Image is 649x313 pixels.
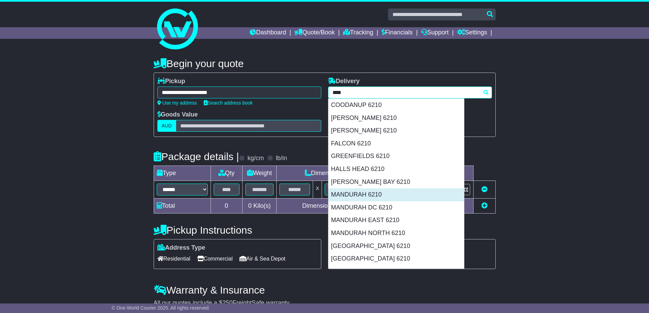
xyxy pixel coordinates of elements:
a: Dashboard [250,27,286,39]
div: FALCON 6210 [328,137,464,150]
label: Pickup [157,78,185,85]
a: Use my address [157,100,197,106]
a: Remove this item [481,186,488,193]
div: SILVER SANDS 6210 [328,265,464,278]
div: HALLS HEAD 6210 [328,163,464,176]
h4: Begin your quote [154,58,496,69]
label: Goods Value [157,111,198,119]
label: lb/in [276,155,287,162]
div: All our quotes include a $ FreightSafe warranty. [154,299,496,307]
div: [PERSON_NAME] BAY 6210 [328,176,464,189]
label: Delivery [328,78,360,85]
td: x [313,181,322,199]
a: Financials [382,27,413,39]
div: MANDURAH 6210 [328,188,464,201]
div: MANDURAH EAST 6210 [328,214,464,227]
td: Type [154,166,211,181]
label: AUD [157,120,176,132]
span: Residential [157,253,190,264]
span: 250 [222,299,233,306]
div: COODANUP 6210 [328,99,464,112]
td: Dimensions (L x W x H) [277,166,403,181]
td: Dimensions in Centimetre(s) [277,199,403,214]
h4: Warranty & Insurance [154,284,496,296]
div: [GEOGRAPHIC_DATA] 6210 [328,240,464,253]
label: kg/cm [247,155,264,162]
a: Support [421,27,449,39]
div: [GEOGRAPHIC_DATA] 6210 [328,252,464,265]
h4: Pickup Instructions [154,224,321,236]
span: Commercial [197,253,233,264]
div: MANDURAH NORTH 6210 [328,227,464,240]
div: MANDURAH DC 6210 [328,201,464,214]
label: Address Type [157,244,205,252]
span: © One World Courier 2025. All rights reserved. [112,305,210,311]
a: Quote/Book [294,27,335,39]
a: Add new item [481,202,488,209]
td: Kilo(s) [242,199,277,214]
h4: Package details | [154,151,239,162]
span: 0 [248,202,251,209]
div: GREENFIELDS 6210 [328,150,464,163]
td: 0 [211,199,242,214]
typeahead: Please provide city [328,87,492,98]
a: Tracking [343,27,373,39]
td: Total [154,199,211,214]
div: [PERSON_NAME] 6210 [328,112,464,125]
div: [PERSON_NAME] 6210 [328,124,464,137]
td: Qty [211,166,242,181]
a: Search address book [204,100,253,106]
span: Air & Sea Depot [239,253,285,264]
a: Settings [457,27,487,39]
td: Weight [242,166,277,181]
